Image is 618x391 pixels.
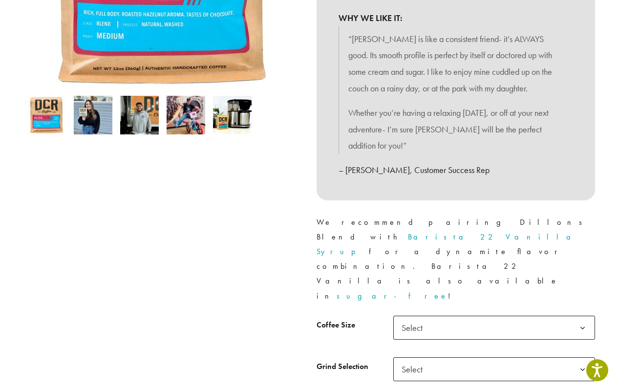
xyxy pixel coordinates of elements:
span: Select [393,357,595,381]
img: Dillons - Image 2 [74,96,112,134]
p: – [PERSON_NAME], Customer Success Rep [339,162,573,178]
p: “[PERSON_NAME] is like a consistent friend- it’s ALWAYS good. Its smooth profile is perfect by it... [348,31,563,97]
img: Dillons - Image 5 [213,96,252,134]
span: Select [398,360,432,379]
img: David Morris picks Dillons for 2021 [167,96,205,134]
label: Grind Selection [317,360,393,374]
span: Select [393,316,595,340]
label: Coffee Size [317,318,393,332]
img: Dillons - Image 3 [120,96,159,134]
b: WHY WE LIKE IT: [339,10,573,26]
img: Dillons [27,96,66,134]
a: sugar-free [337,291,448,301]
span: Select [398,318,432,337]
p: Whether you’re having a relaxing [DATE], or off at your next adventure- I’m sure [PERSON_NAME] wi... [348,105,563,154]
a: Barista 22 Vanilla Syrup [317,232,578,257]
p: We recommend pairing Dillons Blend with for a dynamite flavor combination. Barista 22 Vanilla is ... [317,215,595,303]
